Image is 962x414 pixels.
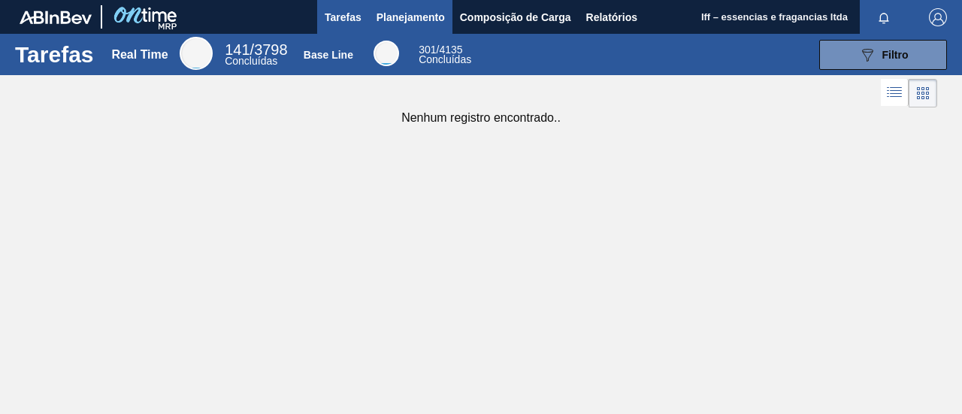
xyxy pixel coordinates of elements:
div: Visão em Cards [909,79,937,107]
div: Base Line [374,41,399,66]
div: Visão em Lista [881,79,909,107]
span: Planejamento [377,8,445,26]
span: Concluídas [419,53,471,65]
span: Tarefas [325,8,362,26]
div: Real Time [180,37,213,70]
button: Filtro [819,40,947,70]
span: 141 [225,41,250,58]
button: Notificações [860,7,908,28]
div: Real Time [225,44,287,66]
div: Real Time [111,48,168,62]
img: TNhmsLtSVTkK8tSr43FrP2fwEKptu5GPRR3wAAAABJRU5ErkJggg== [20,11,92,24]
span: Concluídas [225,55,277,67]
span: Composição de Carga [460,8,571,26]
span: 301 [419,44,436,56]
div: Base Line [419,45,471,65]
h1: Tarefas [15,46,94,63]
div: Base Line [304,49,353,61]
span: / 4135 [419,44,462,56]
span: Filtro [882,49,909,61]
span: Relatórios [586,8,637,26]
img: Logout [929,8,947,26]
span: / 3798 [225,41,287,58]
